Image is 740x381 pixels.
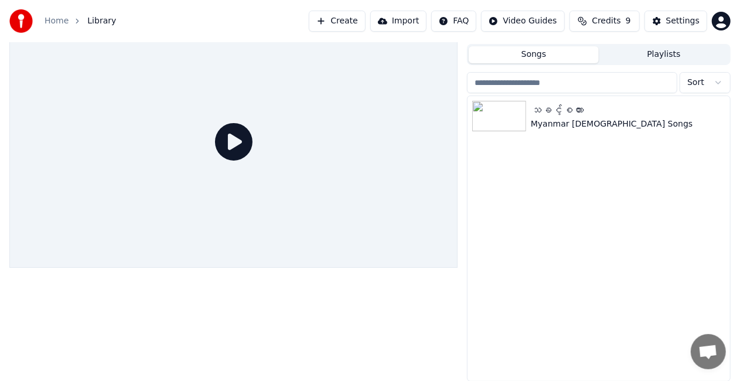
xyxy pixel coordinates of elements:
[570,11,640,32] button: Credits9
[370,11,427,32] button: Import
[469,46,599,63] button: Songs
[531,118,725,130] div: Myanmar [DEMOGRAPHIC_DATA] Songs
[9,9,33,33] img: youka
[592,15,620,27] span: Credits
[691,334,726,369] div: Open chat
[626,15,631,27] span: 9
[687,77,704,89] span: Sort
[666,15,700,27] div: Settings
[45,15,69,27] a: Home
[481,11,564,32] button: Video Guides
[45,15,116,27] nav: breadcrumb
[644,11,707,32] button: Settings
[309,11,366,32] button: Create
[87,15,116,27] span: Library
[531,102,725,118] div: သခင့်စကား
[599,46,729,63] button: Playlists
[431,11,476,32] button: FAQ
